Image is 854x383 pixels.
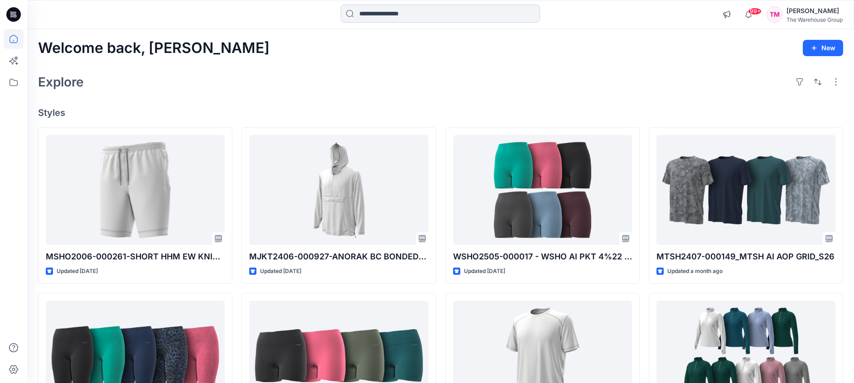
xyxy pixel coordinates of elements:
[464,267,505,276] p: Updated [DATE]
[786,5,843,16] div: [PERSON_NAME]
[249,250,428,263] p: MJKT2406-000927-ANORAK BC BONDED FLC JCKT
[767,6,783,23] div: TM
[46,135,225,245] a: MSHO2006-000261-SHORT HHM EW KNIT S-6XL
[249,135,428,245] a: MJKT2406-000927-ANORAK BC BONDED FLC JCKT
[656,135,835,245] a: MTSH2407-000149_MTSH AI AOP GRID_S26
[260,267,301,276] p: Updated [DATE]
[453,135,632,245] a: WSHO2505-000017 - WSHO AI PKT 4%22 BIKE SHORT Nett
[786,16,843,23] div: The Warehouse Group
[46,250,225,263] p: MSHO2006-000261-SHORT HHM EW KNIT S-6XL
[453,250,632,263] p: WSHO2505-000017 - WSHO AI PKT 4%22 BIKE SHORT Nett
[656,250,835,263] p: MTSH2407-000149_MTSH AI AOP GRID_S26
[38,40,270,57] h2: Welcome back, [PERSON_NAME]
[748,8,762,15] span: 99+
[38,107,843,118] h4: Styles
[803,40,843,56] button: New
[57,267,98,276] p: Updated [DATE]
[667,267,723,276] p: Updated a month ago
[38,75,84,89] h2: Explore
